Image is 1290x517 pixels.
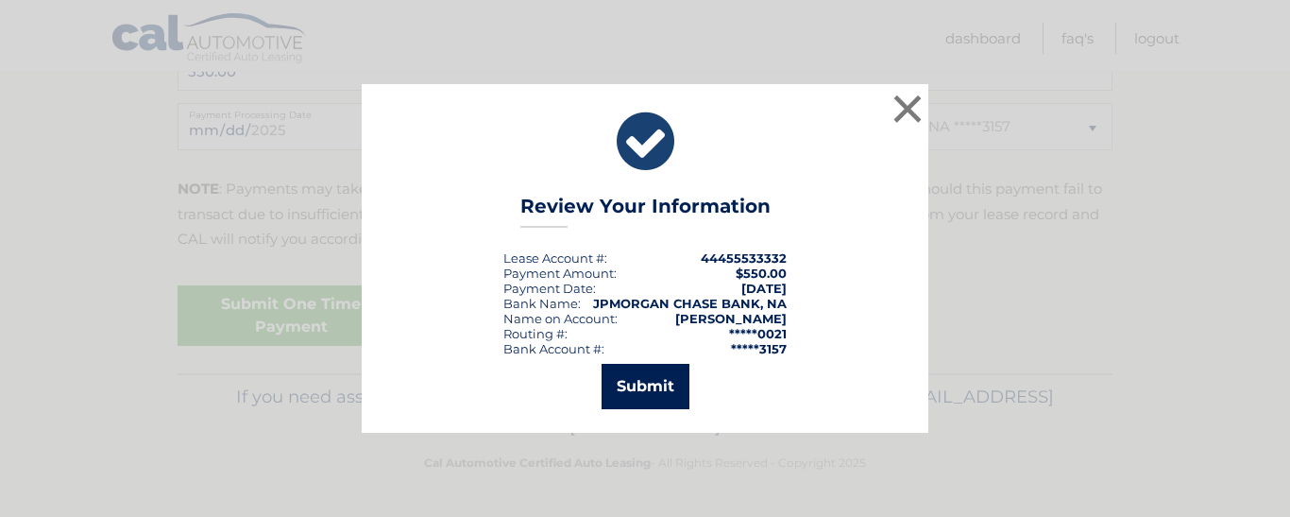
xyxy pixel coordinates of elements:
[602,364,689,409] button: Submit
[520,195,771,228] h3: Review Your Information
[889,90,926,128] button: ×
[741,281,787,296] span: [DATE]
[736,266,787,281] span: $550.00
[503,311,618,326] div: Name on Account:
[503,326,568,341] div: Routing #:
[503,250,607,266] div: Lease Account #:
[503,296,581,311] div: Bank Name:
[503,281,593,296] span: Payment Date
[503,341,604,356] div: Bank Account #:
[675,311,787,326] strong: [PERSON_NAME]
[503,266,617,281] div: Payment Amount:
[701,250,787,266] strong: 44455533332
[503,281,596,296] div: :
[593,296,787,311] strong: JPMORGAN CHASE BANK, NA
